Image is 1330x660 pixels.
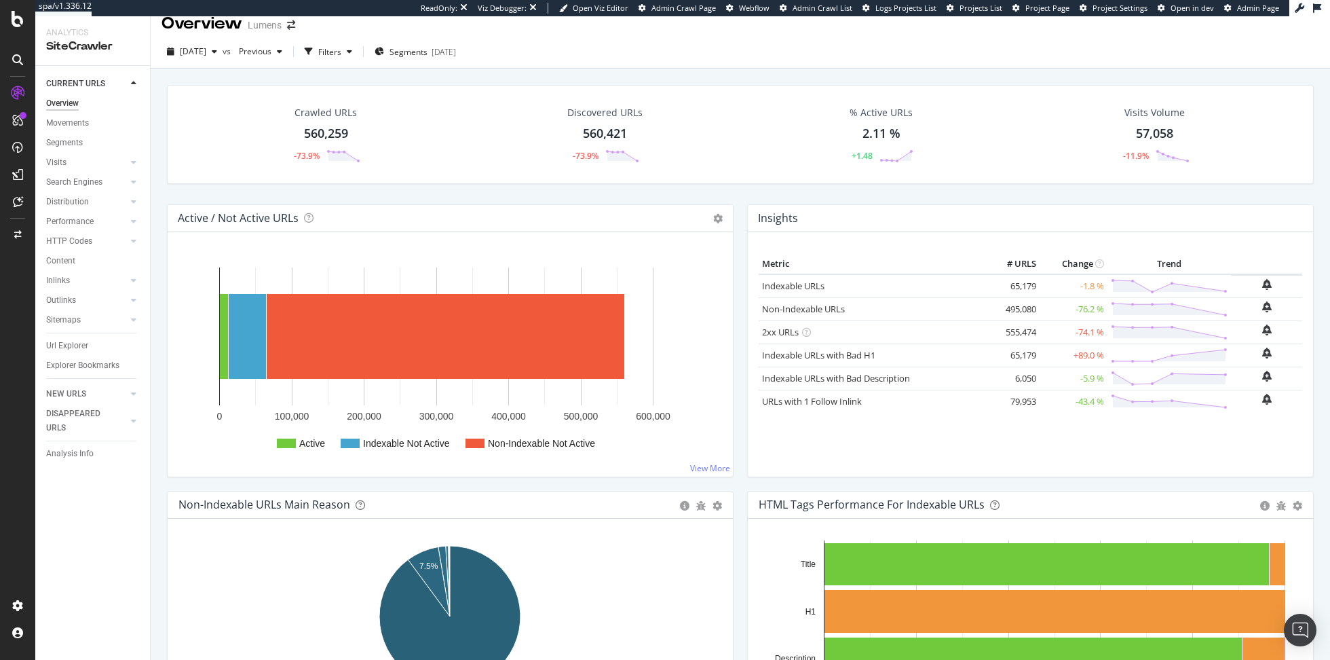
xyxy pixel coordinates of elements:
[419,411,454,422] text: 300,000
[46,293,76,308] div: Outlinks
[46,339,140,353] a: Url Explorer
[1171,3,1214,13] span: Open in dev
[712,501,722,511] div: gear
[46,359,140,373] a: Explorer Bookmarks
[636,411,670,422] text: 600,000
[985,254,1040,274] th: # URLS
[1260,501,1270,511] div: circle-info
[217,411,223,422] text: 0
[759,254,985,274] th: Metric
[46,387,127,401] a: NEW URLS
[1262,394,1272,405] div: bell-plus
[178,498,350,511] div: Non-Indexable URLs Main Reason
[488,438,595,449] text: Non-Indexable Not Active
[161,41,223,62] button: [DATE]
[46,155,66,170] div: Visits
[46,136,140,150] a: Segments
[1080,3,1147,14] a: Project Settings
[758,209,798,227] h4: Insights
[46,254,75,268] div: Content
[419,562,438,571] text: 7.5%
[1224,3,1279,14] a: Admin Page
[696,501,706,511] div: bug
[46,155,127,170] a: Visits
[985,367,1040,390] td: 6,050
[46,447,140,461] a: Analysis Info
[985,274,1040,298] td: 65,179
[46,195,127,209] a: Distribution
[299,41,358,62] button: Filters
[491,411,526,422] text: 400,000
[46,116,89,130] div: Movements
[985,344,1040,367] td: 65,179
[46,447,94,461] div: Analysis Info
[46,175,102,189] div: Search Engines
[299,438,325,449] text: Active
[726,3,769,14] a: Webflow
[1262,371,1272,382] div: bell-plus
[1040,344,1107,367] td: +89.0 %
[1025,3,1069,13] span: Project Page
[985,320,1040,344] td: 555,474
[680,501,689,511] div: circle-info
[762,395,862,407] a: URLs with 1 Follow Inlink
[478,3,527,14] div: Viz Debugger:
[739,3,769,13] span: Webflow
[178,209,299,227] h4: Active / Not Active URLs
[573,150,598,162] div: -73.9%
[1262,301,1272,312] div: bell-plus
[759,498,985,511] div: HTML Tags Performance for Indexable URLs
[1293,501,1302,511] div: gear
[46,116,140,130] a: Movements
[850,106,913,120] div: % Active URLs
[46,274,127,288] a: Inlinks
[985,297,1040,320] td: 495,080
[46,195,89,209] div: Distribution
[432,46,456,58] div: [DATE]
[564,411,598,422] text: 500,000
[46,293,127,308] a: Outlinks
[46,175,127,189] a: Search Engines
[862,3,936,14] a: Logs Projects List
[959,3,1002,13] span: Projects List
[1123,150,1149,162] div: -11.9%
[875,3,936,13] span: Logs Projects List
[862,125,900,143] div: 2.11 %
[1040,274,1107,298] td: -1.8 %
[1107,254,1231,274] th: Trend
[46,313,127,327] a: Sitemaps
[275,411,309,422] text: 100,000
[1040,367,1107,390] td: -5.9 %
[1276,501,1286,511] div: bug
[46,136,83,150] div: Segments
[1092,3,1147,13] span: Project Settings
[180,45,206,57] span: 2025 Aug. 22nd
[1012,3,1069,14] a: Project Page
[852,150,873,162] div: +1.48
[46,313,81,327] div: Sitemaps
[46,77,127,91] a: CURRENT URLS
[294,150,320,162] div: -73.9%
[1040,254,1107,274] th: Change
[567,106,643,120] div: Discovered URLs
[233,41,288,62] button: Previous
[947,3,1002,14] a: Projects List
[762,326,799,338] a: 2xx URLs
[1262,325,1272,335] div: bell-plus
[46,215,127,229] a: Performance
[762,349,875,361] a: Indexable URLs with Bad H1
[46,274,70,288] div: Inlinks
[178,254,721,466] svg: A chart.
[713,214,723,223] i: Options
[389,46,427,58] span: Segments
[248,18,282,32] div: Lumens
[369,41,461,62] button: Segments[DATE]
[793,3,852,13] span: Admin Crawl List
[233,45,271,57] span: Previous
[421,3,457,14] div: ReadOnly:
[304,125,348,143] div: 560,259
[287,20,295,30] div: arrow-right-arrow-left
[46,39,139,54] div: SiteCrawler
[801,560,816,569] text: Title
